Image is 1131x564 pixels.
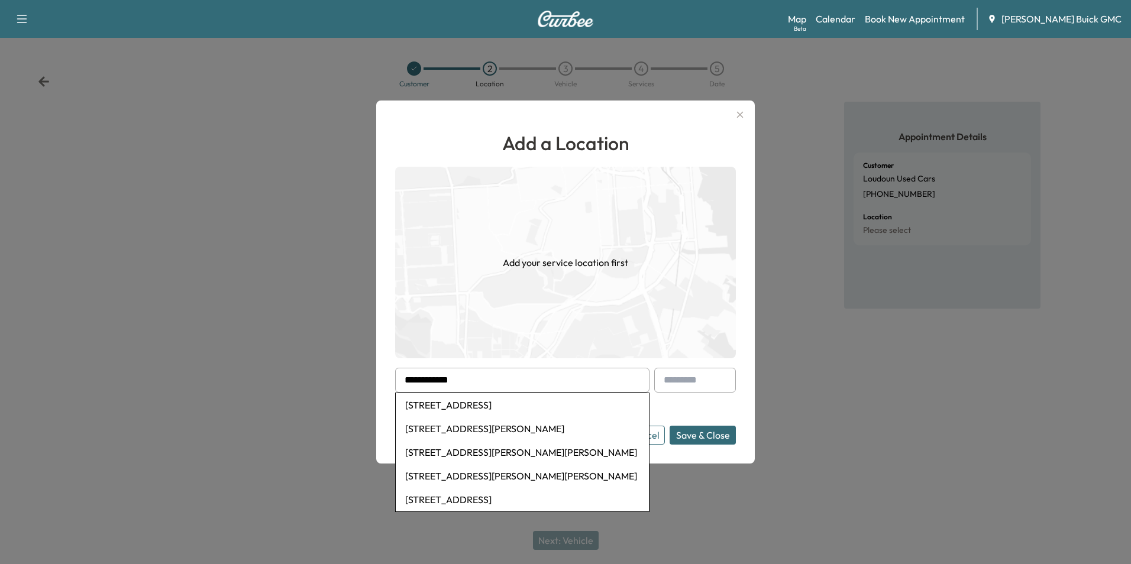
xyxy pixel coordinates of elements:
[396,488,649,511] li: [STREET_ADDRESS]
[794,24,806,33] div: Beta
[396,393,649,417] li: [STREET_ADDRESS]
[395,129,736,157] h1: Add a Location
[396,464,649,488] li: [STREET_ADDRESS][PERSON_NAME][PERSON_NAME]
[865,12,965,26] a: Book New Appointment
[788,12,806,26] a: MapBeta
[1001,12,1122,26] span: [PERSON_NAME] Buick GMC
[396,440,649,464] li: [STREET_ADDRESS][PERSON_NAME][PERSON_NAME]
[395,167,736,358] img: empty-map-CL6vilOE.png
[670,426,736,445] button: Save & Close
[816,12,855,26] a: Calendar
[396,417,649,440] li: [STREET_ADDRESS][PERSON_NAME]
[537,11,594,27] img: Curbee Logo
[503,255,628,270] h1: Add your service location first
